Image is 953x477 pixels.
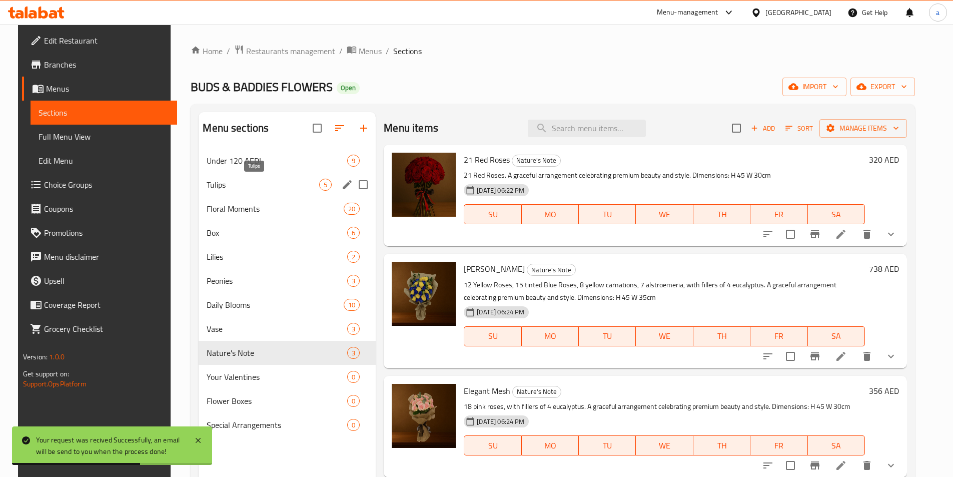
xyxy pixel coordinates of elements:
[199,145,376,441] nav: Menu sections
[754,438,803,453] span: FR
[348,396,359,406] span: 0
[780,346,801,367] span: Select to update
[779,121,819,136] span: Sort items
[468,438,517,453] span: SU
[227,45,230,57] li: /
[512,386,561,398] div: Nature's Note
[203,121,269,136] h2: Menu sections
[207,419,347,431] span: Special Arrangements
[579,435,636,455] button: TU
[49,350,65,363] span: 1.0.0
[44,203,169,215] span: Coupons
[785,123,813,134] span: Sort
[869,384,899,398] h6: 356 AED
[528,120,646,137] input: search
[44,179,169,191] span: Choice Groups
[812,207,861,222] span: SA
[855,222,879,246] button: delete
[827,122,899,135] span: Manage items
[808,435,865,455] button: SA
[39,155,169,167] span: Edit Menu
[22,53,177,77] a: Branches
[750,326,807,346] button: FR
[392,384,456,448] img: Elegant Mesh
[803,344,827,368] button: Branch-specific-item
[780,455,801,476] span: Select to update
[835,350,847,362] a: Edit menu item
[44,227,169,239] span: Promotions
[199,149,376,173] div: Under 120 AED!9
[207,155,347,167] span: Under 120 AED!
[207,275,347,287] span: Peonies
[246,45,335,57] span: Restaurants management
[207,323,347,335] span: Vase
[464,261,525,276] span: [PERSON_NAME]
[22,221,177,245] a: Promotions
[783,121,815,136] button: Sort
[750,204,807,224] button: FR
[348,228,359,238] span: 6
[344,299,360,311] div: items
[636,435,693,455] button: WE
[756,344,780,368] button: sort-choices
[747,121,779,136] button: Add
[199,317,376,341] div: Vase3
[464,152,510,167] span: 21 Red Roses
[337,82,360,94] div: Open
[393,45,422,57] span: Sections
[348,348,359,358] span: 3
[191,45,915,58] nav: breadcrumb
[754,207,803,222] span: FR
[347,371,360,383] div: items
[344,204,359,214] span: 20
[347,347,360,359] div: items
[765,7,831,18] div: [GEOGRAPHIC_DATA]
[22,77,177,101] a: Menus
[44,59,169,71] span: Branches
[583,207,632,222] span: TU
[207,203,344,215] span: Floral Moments
[464,169,865,182] p: 21 Red Roses. A graceful arrangement celebrating premium beauty and style. Dimensions: H 45 W 30cm
[697,207,746,222] span: TH
[22,173,177,197] a: Choice Groups
[22,269,177,293] a: Upsell
[207,395,347,407] span: Flower Boxes
[44,323,169,335] span: Grocery Checklist
[527,264,575,276] span: Nature's Note
[207,299,344,311] span: Daily Blooms
[22,197,177,221] a: Coupons
[352,116,376,140] button: Add section
[693,435,750,455] button: TH
[464,400,865,413] p: 18 pink roses, with fillers of 4 eucalyptus. A graceful arrangement celebrating premium beauty an...
[697,438,746,453] span: TH
[347,419,360,431] div: items
[347,251,360,263] div: items
[348,156,359,166] span: 9
[348,372,359,382] span: 0
[885,228,897,240] svg: Show Choices
[640,207,689,222] span: WE
[879,344,903,368] button: show more
[464,326,521,346] button: SU
[468,207,517,222] span: SU
[207,371,347,383] span: Your Valentines
[328,116,352,140] span: Sort sections
[44,35,169,47] span: Edit Restaurant
[803,222,827,246] button: Branch-specific-item
[348,420,359,430] span: 0
[869,262,899,276] h6: 738 AED
[320,180,331,190] span: 5
[392,262,456,326] img: Mesh Bouquet
[339,45,343,57] li: /
[756,222,780,246] button: sort-choices
[464,435,521,455] button: SU
[22,245,177,269] a: Menu disclaimer
[191,76,333,98] span: BUDS & BADDIES FLOWERS
[207,251,347,263] div: Lilies
[384,121,438,136] h2: Menu items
